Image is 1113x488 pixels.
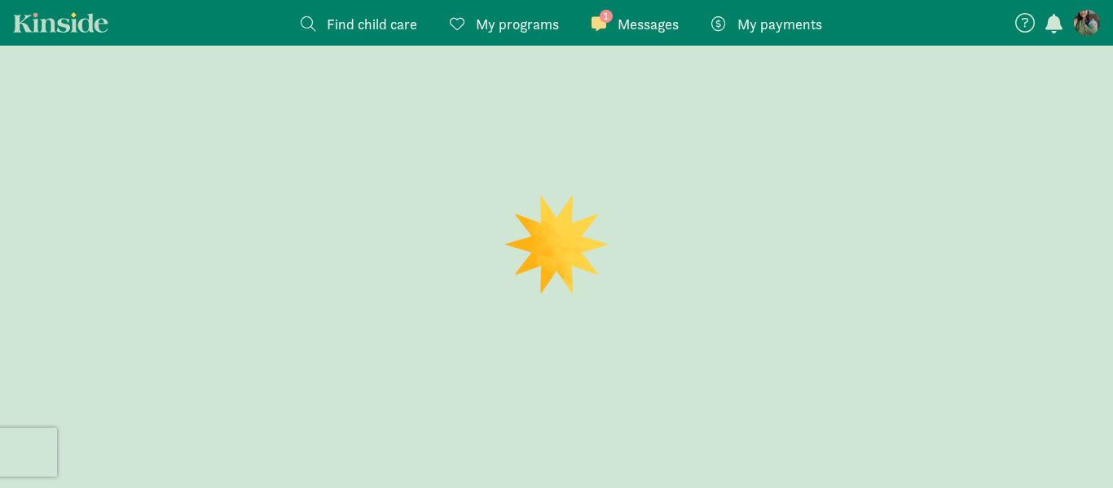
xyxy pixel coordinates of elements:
[13,12,108,33] a: Kinside
[327,13,417,35] span: Find child care
[600,10,613,23] span: 1
[618,13,679,35] span: Messages
[737,13,822,35] span: My payments
[476,13,559,35] span: My programs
